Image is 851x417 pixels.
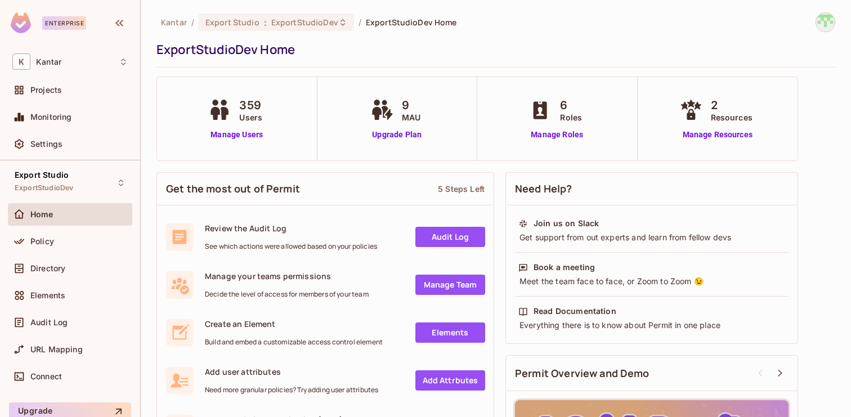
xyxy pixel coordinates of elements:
[30,345,83,354] span: URL Mapping
[359,17,361,28] li: /
[205,385,378,394] span: Need more granular policies? Try adding user attributes
[515,182,572,196] span: Need Help?
[205,223,377,234] span: Review the Audit Log
[368,129,426,141] a: Upgrade Plan
[11,12,31,33] img: SReyMgAAAABJRU5ErkJggg==
[15,183,73,192] span: ExportStudioDev
[156,41,830,58] div: ExportStudioDev Home
[30,113,72,122] span: Monitoring
[239,111,262,123] span: Users
[239,97,262,114] span: 359
[518,276,785,287] div: Meet the team face to face, or Zoom to Zoom 😉
[205,129,268,141] a: Manage Users
[42,16,86,30] div: Enterprise
[205,290,369,299] span: Decide the level of access for members of your team
[30,372,62,381] span: Connect
[526,129,588,141] a: Manage Roles
[12,53,30,70] span: K
[560,111,582,123] span: Roles
[30,291,65,300] span: Elements
[30,264,65,273] span: Directory
[711,97,753,114] span: 2
[205,242,377,251] span: See which actions were allowed based on your policies
[205,338,383,347] span: Build and embed a customizable access control element
[161,17,187,28] span: the active workspace
[30,237,54,246] span: Policy
[560,97,582,114] span: 6
[534,306,616,317] div: Read Documentation
[518,320,785,331] div: Everything there is to know about Permit in one place
[205,17,259,28] span: Export Studio
[366,17,457,28] span: ExportStudioDev Home
[30,140,62,149] span: Settings
[534,218,599,229] div: Join us on Slack
[166,182,300,196] span: Get the most out of Permit
[415,275,485,295] a: Manage Team
[36,57,61,66] span: Workspace: Kantar
[677,129,758,141] a: Manage Resources
[816,13,835,32] img: Devesh.Kumar@Kantar.com
[191,17,194,28] li: /
[30,318,68,327] span: Audit Log
[15,171,69,180] span: Export Studio
[402,97,420,114] span: 9
[205,271,369,281] span: Manage your teams permissions
[415,227,485,247] a: Audit Log
[205,366,378,377] span: Add user attributes
[271,17,338,28] span: ExportStudioDev
[515,366,650,380] span: Permit Overview and Demo
[205,319,383,329] span: Create an Element
[415,370,485,391] a: Add Attrbutes
[402,111,420,123] span: MAU
[518,232,785,243] div: Get support from out experts and learn from fellow devs
[438,183,485,194] div: 5 Steps Left
[711,111,753,123] span: Resources
[30,86,62,95] span: Projects
[415,322,485,343] a: Elements
[263,18,267,27] span: :
[30,210,53,219] span: Home
[534,262,595,273] div: Book a meeting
